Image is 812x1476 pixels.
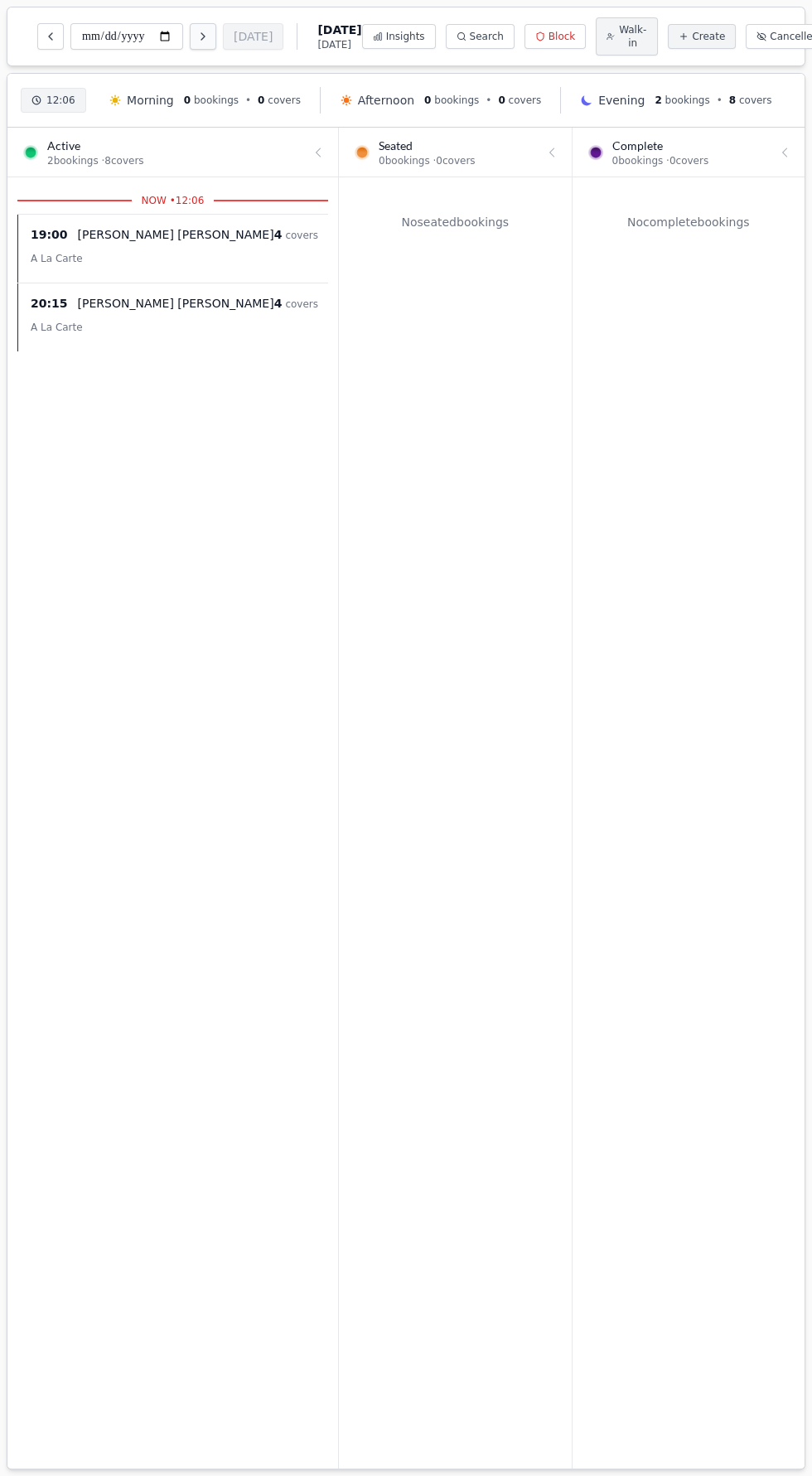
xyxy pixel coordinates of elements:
p: [PERSON_NAME] [PERSON_NAME] [78,226,274,243]
span: bookings [194,94,239,106]
span: bookings [434,94,479,106]
span: covers [739,94,772,106]
button: Insights [362,24,436,49]
span: 0 [184,94,191,106]
p: [PERSON_NAME] [PERSON_NAME] [78,295,274,312]
button: Search [446,24,515,49]
span: 20:15 [31,295,68,312]
span: • [717,94,723,107]
span: 4 [274,297,283,310]
span: 0 [424,94,431,106]
span: covers [268,94,301,106]
span: [DATE] [317,22,361,38]
span: • [486,94,491,107]
p: No complete bookings [582,214,795,230]
span: 19:00 [31,226,68,243]
span: 8 [729,94,736,106]
span: covers [285,230,318,241]
span: Walk-in [618,23,647,50]
span: 0 [498,94,505,106]
span: 4 [274,228,283,241]
span: covers [285,298,318,310]
span: 0 [258,94,264,106]
span: Block [549,30,575,43]
p: No seated bookings [349,214,562,230]
button: [DATE] [223,23,283,50]
span: 2 [655,94,661,106]
span: [DATE] [317,38,361,51]
span: Create [692,30,725,43]
span: Afternoon [358,92,414,109]
button: Block [524,24,586,49]
span: 12:06 [46,94,75,107]
span: • [245,94,251,107]
button: Walk-in [596,17,658,56]
span: Morning [127,92,174,109]
span: Search [470,30,504,43]
span: A La Carte [31,253,83,264]
span: bookings [665,94,710,106]
span: A La Carte [31,322,83,333]
span: Evening [598,92,645,109]
span: covers [509,94,542,106]
button: Create [668,24,736,49]
button: Next day [190,23,216,50]
span: Insights [386,30,425,43]
button: Previous day [37,23,64,50]
span: NOW • 12:06 [132,194,215,207]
